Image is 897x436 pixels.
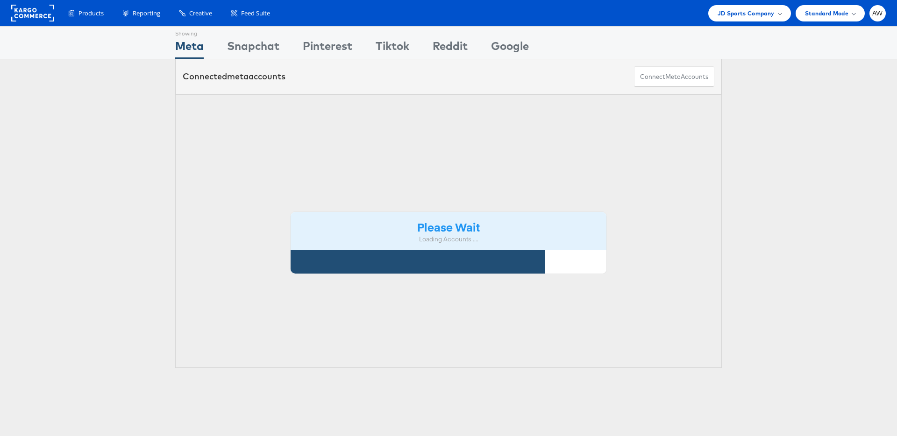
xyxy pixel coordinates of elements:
[718,8,775,18] span: JD Sports Company
[183,70,285,83] div: Connected accounts
[376,38,409,59] div: Tiktok
[175,27,204,38] div: Showing
[241,9,270,18] span: Feed Suite
[175,38,204,59] div: Meta
[78,9,104,18] span: Products
[303,38,352,59] div: Pinterest
[189,9,212,18] span: Creative
[227,71,249,82] span: meta
[417,219,480,234] strong: Please Wait
[665,72,681,81] span: meta
[433,38,468,59] div: Reddit
[133,9,160,18] span: Reporting
[298,235,599,244] div: Loading Accounts ....
[227,38,279,59] div: Snapchat
[634,66,714,87] button: ConnectmetaAccounts
[491,38,529,59] div: Google
[872,10,883,16] span: AW
[805,8,848,18] span: Standard Mode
